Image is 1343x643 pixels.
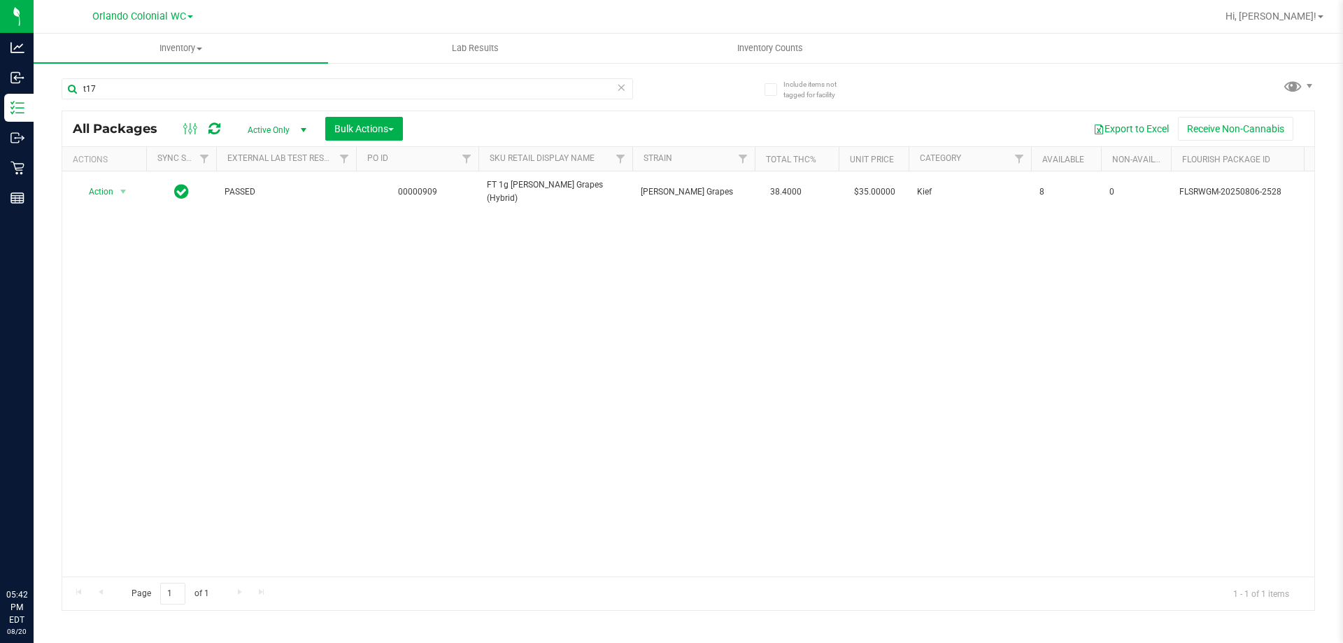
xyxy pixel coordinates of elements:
[34,34,328,63] a: Inventory
[227,153,337,163] a: External Lab Test Result
[225,185,348,199] span: PASSED
[1179,185,1316,199] span: FLSRWGM-20250806-2528
[325,117,403,141] button: Bulk Actions
[115,182,132,202] span: select
[455,147,478,171] a: Filter
[616,78,626,97] span: Clear
[62,78,633,99] input: Search Package ID, Item Name, SKU, Lot or Part Number...
[14,531,56,573] iframe: Resource center
[1182,155,1270,164] a: Flourish Package ID
[367,153,388,163] a: PO ID
[328,34,623,63] a: Lab Results
[850,155,894,164] a: Unit Price
[763,182,809,202] span: 38.4000
[487,178,624,205] span: FT 1g [PERSON_NAME] Grapes (Hybrid)
[1039,185,1093,199] span: 8
[917,185,1023,199] span: Kief
[920,153,961,163] a: Category
[433,42,518,55] span: Lab Results
[1222,583,1300,604] span: 1 - 1 of 1 items
[1042,155,1084,164] a: Available
[718,42,822,55] span: Inventory Counts
[6,588,27,626] p: 05:42 PM EDT
[641,185,746,199] span: [PERSON_NAME] Grapes
[10,131,24,145] inline-svg: Outbound
[157,153,211,163] a: Sync Status
[73,121,171,136] span: All Packages
[193,147,216,171] a: Filter
[490,153,595,163] a: SKU Retail Display Name
[1008,147,1031,171] a: Filter
[766,155,816,164] a: Total THC%
[609,147,632,171] a: Filter
[120,583,220,605] span: Page of 1
[10,71,24,85] inline-svg: Inbound
[1178,117,1293,141] button: Receive Non-Cannabis
[1112,155,1174,164] a: Non-Available
[398,187,437,197] a: 00000909
[6,626,27,637] p: 08/20
[73,155,141,164] div: Actions
[1109,185,1163,199] span: 0
[334,123,394,134] span: Bulk Actions
[10,161,24,175] inline-svg: Retail
[333,147,356,171] a: Filter
[732,147,755,171] a: Filter
[92,10,186,22] span: Orlando Colonial WC
[1084,117,1178,141] button: Export to Excel
[34,42,328,55] span: Inventory
[160,583,185,605] input: 1
[10,41,24,55] inline-svg: Analytics
[174,182,189,202] span: In Sync
[623,34,917,63] a: Inventory Counts
[10,191,24,205] inline-svg: Reports
[644,153,672,163] a: Strain
[783,79,853,100] span: Include items not tagged for facility
[76,182,114,202] span: Action
[1225,10,1316,22] span: Hi, [PERSON_NAME]!
[847,182,902,202] span: $35.00000
[10,101,24,115] inline-svg: Inventory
